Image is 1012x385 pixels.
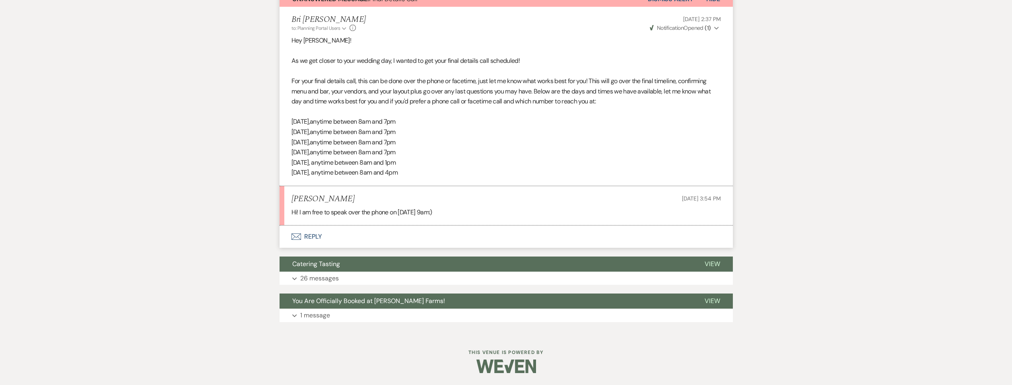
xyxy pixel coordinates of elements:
[300,310,330,321] p: 1 message
[291,36,351,45] span: Hey [PERSON_NAME]!
[705,260,720,268] span: View
[476,352,536,380] img: Weven Logo
[280,272,733,285] button: 26 messages
[310,117,396,126] span: anytime between 8am and 7pm
[291,56,520,65] span: As we get closer to your wedding day, I wanted to get your final details call scheduled!
[705,24,711,31] strong: ( 1 )
[692,294,733,309] button: View
[280,294,692,309] button: You Are Officially Booked at [PERSON_NAME] Farms!
[291,207,721,218] p: Hi! I am free to speak over the phone on [DATE] 9am:)
[705,297,720,305] span: View
[291,15,366,25] h5: Bri [PERSON_NAME]
[291,137,721,148] p: [DATE],
[682,195,721,202] span: [DATE] 3:54 PM
[310,148,396,156] span: anytime between 8am and 7pm
[300,273,339,284] p: 26 messages
[650,24,711,31] span: Opened
[280,257,692,272] button: Catering Tasting
[292,297,445,305] span: You Are Officially Booked at [PERSON_NAME] Farms!
[649,24,721,32] button: NotificationOpened (1)
[280,309,733,322] button: 1 message
[291,117,721,127] p: [DATE],
[657,24,684,31] span: Notification
[291,168,398,177] span: [DATE], anytime between 8am and 4pm
[310,128,396,136] span: anytime between 8am and 7pm
[280,226,733,248] button: Reply
[291,25,340,31] span: to: Planning Portal Users
[683,16,721,23] span: [DATE] 2:37 PM
[292,260,340,268] span: Catering Tasting
[291,127,721,137] p: [DATE],
[310,138,396,146] span: anytime between 8am and 7pm
[692,257,733,272] button: View
[291,25,348,32] button: to: Planning Portal Users
[291,147,721,157] p: [DATE],
[291,77,711,105] span: For your final details call, this can be done over the phone or facetime, just let me know what w...
[291,194,355,204] h5: [PERSON_NAME]
[291,158,396,167] span: [DATE], anytime between 8am and 1pm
